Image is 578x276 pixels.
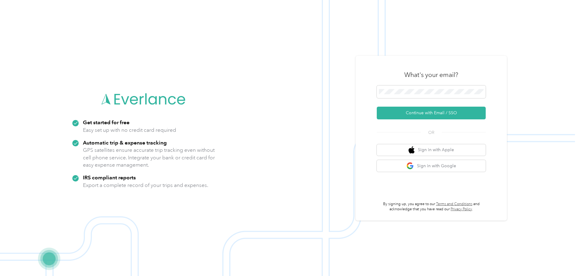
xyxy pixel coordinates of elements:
[83,174,136,181] strong: IRS compliant reports
[409,146,415,154] img: apple logo
[83,181,208,189] p: Export a complete record of your trips and expenses.
[83,126,176,134] p: Easy set up with no credit card required
[544,242,578,276] iframe: Everlance-gr Chat Button Frame
[377,107,486,119] button: Continue with Email / SSO
[436,202,472,206] a: Terms and Conditions
[451,207,472,211] a: Privacy Policy
[377,160,486,172] button: google logoSign in with Google
[83,119,130,125] strong: Get started for free
[406,162,414,170] img: google logo
[377,144,486,156] button: apple logoSign in with Apple
[83,146,215,169] p: GPS satellites ensure accurate trip tracking even without cell phone service. Integrate your bank...
[404,71,458,79] h3: What's your email?
[377,201,486,212] p: By signing up, you agree to our and acknowledge that you have read our .
[421,129,442,136] span: OR
[83,139,167,146] strong: Automatic trip & expense tracking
